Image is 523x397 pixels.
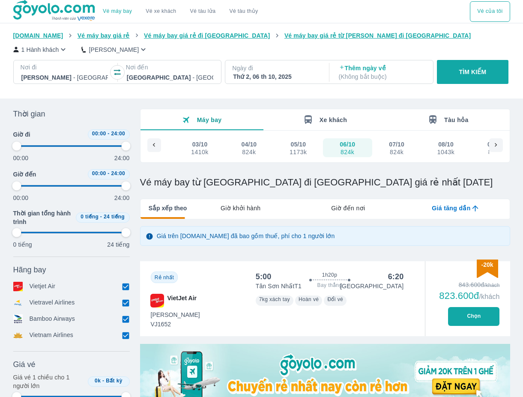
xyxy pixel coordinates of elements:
[126,63,214,72] p: Nơi đến
[89,45,139,54] p: [PERSON_NAME]
[13,109,45,119] span: Thời gian
[106,378,123,384] span: Bất kỳ
[13,154,29,162] p: 00:00
[30,298,75,307] p: Vietravel Airlines
[242,149,257,155] div: 824k
[187,199,509,217] div: lab API tabs example
[78,32,130,39] span: Vé máy bay giá rẻ
[167,294,197,307] span: VietJet Air
[114,194,130,202] p: 24:00
[92,131,106,137] span: 00:00
[92,170,106,176] span: 00:00
[259,296,290,302] span: 7kg xách tay
[81,45,148,54] button: [PERSON_NAME]
[331,204,365,212] span: Giờ đến nơi
[340,282,403,290] p: [GEOGRAPHIC_DATA]
[470,1,510,22] button: Vé của tôi
[221,204,260,212] span: Giờ khởi hành
[81,214,99,220] span: 0 tiếng
[21,63,109,72] p: Nơi đi
[389,140,404,149] div: 07/10
[284,32,471,39] span: Vé máy bay giá rẻ từ [PERSON_NAME] đi [GEOGRAPHIC_DATA]
[183,1,223,22] a: Vé tàu lửa
[388,272,404,282] div: 6:20
[290,149,307,155] div: 1173k
[103,8,132,15] a: Vé máy bay
[197,116,222,123] span: Máy bay
[438,140,454,149] div: 08/10
[444,116,469,123] span: Tàu hỏa
[256,272,272,282] div: 5:00
[100,214,102,220] span: -
[439,291,499,301] div: 823.600đ
[233,72,320,81] div: Thứ 2, 06 th 10, 2025
[322,272,337,278] span: 1h20p
[111,170,125,176] span: 24:00
[13,265,46,275] span: Hãng bay
[339,64,425,81] p: Thêm ngày về
[151,320,200,328] span: VJ1652
[327,296,343,302] span: Đổi vé
[21,45,59,54] p: 1 Hành khách
[432,204,470,212] span: Giá tăng dần
[481,261,493,268] span: -20k
[95,378,101,384] span: 0k
[102,378,104,384] span: -
[13,359,36,370] span: Giá vé
[149,204,187,212] span: Sắp xếp theo
[108,170,109,176] span: -
[13,373,84,390] p: Giá vé 1 chiều cho 1 người lớn
[30,314,75,324] p: Bamboo Airways
[108,131,109,137] span: -
[222,1,265,22] button: Vé tàu thủy
[104,214,125,220] span: 24 tiếng
[155,275,174,281] span: Rẻ nhất
[144,32,270,39] span: Vé máy bay giá rẻ đi [GEOGRAPHIC_DATA]
[290,140,306,149] div: 05/10
[13,32,63,39] span: [DOMAIN_NAME]
[140,176,510,188] h1: Vé máy bay từ [GEOGRAPHIC_DATA] đi [GEOGRAPHIC_DATA] giá rẻ nhất [DATE]
[320,116,347,123] span: Xe khách
[151,310,200,319] span: [PERSON_NAME]
[448,307,499,326] button: Chọn
[96,1,265,22] div: choose transportation mode
[339,72,425,81] p: ( Không bắt buộc )
[459,68,487,76] p: TÌM KIẾM
[13,170,36,179] span: Giờ đến
[111,131,125,137] span: 24:00
[30,331,74,340] p: Vietnam Airlines
[157,232,335,240] p: Giá trên [DOMAIN_NAME] đã bao gồm thuế, phí cho 1 người lớn
[146,8,176,15] a: Vé xe khách
[13,31,510,40] nav: breadcrumb
[488,149,502,155] div: 824k
[13,45,68,54] button: 1 Hành khách
[340,149,355,155] div: 824k
[439,281,499,289] div: 843.600đ
[340,140,355,149] div: 06/10
[389,149,404,155] div: 824k
[13,240,32,249] p: 0 tiếng
[13,209,72,226] span: Thời gian tổng hành trình
[437,149,454,155] div: 1043k
[470,1,510,22] div: choose transportation mode
[299,296,319,302] span: Hoàn vé
[487,140,503,149] div: 09/10
[107,240,129,249] p: 24 tiếng
[13,194,29,202] p: 00:00
[256,282,302,290] p: Tân Sơn Nhất T1
[30,282,56,291] p: Vietjet Air
[479,293,499,300] span: /khách
[477,260,498,278] img: discount
[114,154,130,162] p: 24:00
[242,140,257,149] div: 04/10
[192,140,208,149] div: 03/10
[13,130,30,139] span: Giờ đi
[232,64,320,72] p: Ngày đi
[150,294,164,307] img: VJ
[437,60,508,84] button: TÌM KIẾM
[191,149,208,155] div: 1410k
